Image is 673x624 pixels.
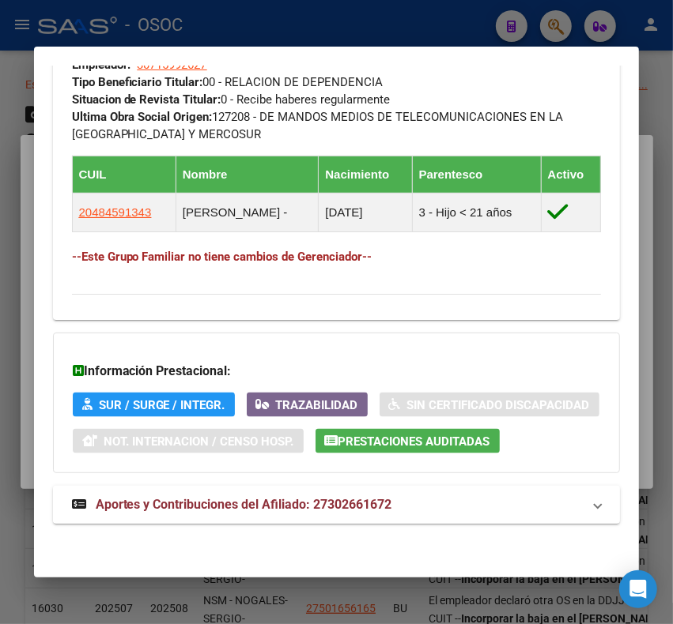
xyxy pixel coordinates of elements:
[72,248,602,265] h4: --Este Grupo Familiar no tiene cambios de Gerenciador--
[138,58,207,72] span: 30715992627
[72,92,221,107] strong: Situacion de Revista Titular:
[338,434,490,449] span: Prestaciones Auditadas
[407,398,590,412] span: Sin Certificado Discapacidad
[276,398,358,412] span: Trazabilidad
[412,156,541,193] th: Parentesco
[79,205,152,219] span: 20484591343
[72,75,384,89] span: 00 - RELACION DE DEPENDENCIA
[319,193,412,231] td: [DATE]
[72,156,176,193] th: CUIL
[72,110,564,141] span: 127208 - DE MANDOS MEDIOS DE TELECOMUNICACIONES EN LA [GEOGRAPHIC_DATA] Y MERCOSUR
[247,393,368,417] button: Trazabilidad
[316,429,500,453] button: Prestaciones Auditadas
[99,398,225,412] span: SUR / SURGE / INTEGR.
[72,58,131,72] strong: Empleador:
[72,75,203,89] strong: Tipo Beneficiario Titular:
[619,570,657,608] div: Open Intercom Messenger
[53,486,621,524] mat-expansion-panel-header: Aportes y Contribuciones del Afiliado: 27302661672
[73,429,304,453] button: Not. Internacion / Censo Hosp.
[73,393,235,417] button: SUR / SURGE / INTEGR.
[176,156,319,193] th: Nombre
[176,193,319,231] td: [PERSON_NAME] -
[96,497,392,512] span: Aportes y Contribuciones del Afiliado: 27302661672
[380,393,599,417] button: Sin Certificado Discapacidad
[319,156,412,193] th: Nacimiento
[72,92,391,107] span: 0 - Recibe haberes regularmente
[541,156,601,193] th: Activo
[412,193,541,231] td: 3 - Hijo < 21 años
[73,362,601,381] h3: Información Prestacional:
[104,434,294,449] span: Not. Internacion / Censo Hosp.
[72,110,213,124] strong: Ultima Obra Social Origen:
